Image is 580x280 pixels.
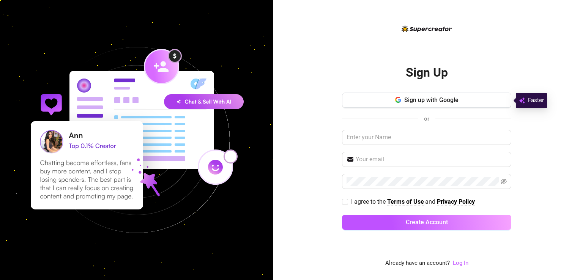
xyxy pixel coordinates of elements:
span: Already have an account? [385,259,450,268]
strong: Terms of Use [387,198,424,205]
button: Create Account [342,215,511,230]
input: Your email [356,155,507,164]
img: svg%3e [519,96,525,105]
a: Privacy Policy [437,198,475,206]
button: Sign up with Google [342,93,511,108]
span: Create Account [406,219,448,226]
span: eye-invisible [501,178,507,184]
img: signup-background-D0MIrEPF.svg [5,9,268,271]
h2: Sign Up [406,65,448,80]
img: logo-BBDzfeDw.svg [402,25,452,32]
a: Log In [453,260,468,266]
a: Terms of Use [387,198,424,206]
input: Enter your Name [342,130,511,145]
span: or [424,115,429,122]
strong: Privacy Policy [437,198,475,205]
span: I agree to the [351,198,387,205]
span: Sign up with Google [404,96,459,104]
a: Log In [453,259,468,268]
span: and [425,198,437,205]
span: Faster [528,96,544,105]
